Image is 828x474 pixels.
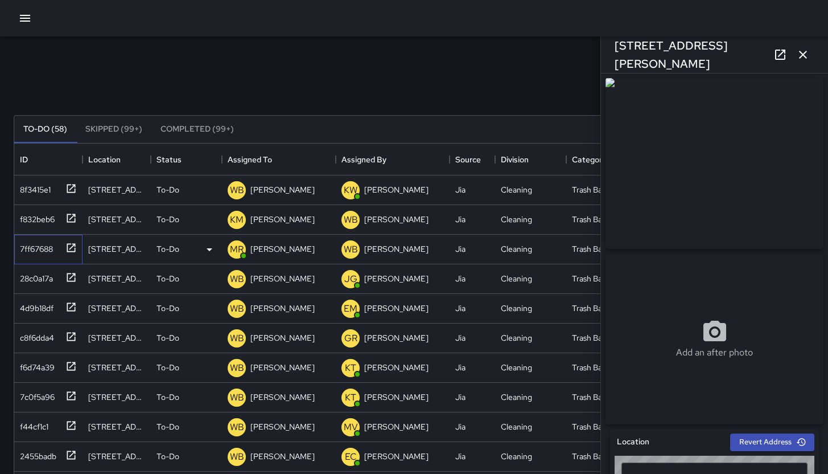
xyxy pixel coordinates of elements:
p: To-Do [156,391,179,403]
div: Source [450,144,495,175]
div: Location [88,144,121,175]
div: Jia [455,451,466,462]
p: JG [344,272,357,286]
p: [PERSON_NAME] [250,362,315,373]
div: 1070 Howard Street [88,273,145,284]
div: f44cf1c1 [15,416,48,432]
p: EM [344,302,357,316]
div: Assigned To [222,144,336,175]
div: Cleaning [501,421,532,432]
div: Status [151,144,222,175]
div: Cleaning [501,303,532,314]
div: c8f6dda4 [15,328,54,344]
div: Trash Bag Pickup [572,451,632,462]
div: 2455badb [15,446,56,462]
div: 1070 Howard Street [88,451,145,462]
p: WB [230,183,244,197]
div: Jia [455,303,466,314]
div: f6d74a39 [15,357,55,373]
p: [PERSON_NAME] [250,451,315,462]
p: To-Do [156,451,179,462]
p: [PERSON_NAME] [250,391,315,403]
div: Cleaning [501,332,532,344]
p: WB [230,391,244,404]
div: Trash Bag Pickup [572,243,632,255]
p: [PERSON_NAME] [364,184,429,195]
p: WB [230,361,244,375]
p: WB [230,272,244,286]
p: [PERSON_NAME] [364,332,429,344]
p: KW [344,183,357,197]
div: 1070 Howard Street [88,303,145,314]
div: Trash Bag Pickup [572,303,632,314]
p: [PERSON_NAME] [364,362,429,373]
div: Trash Bag Pickup [572,273,632,284]
p: KT [345,361,356,375]
p: [PERSON_NAME] [250,243,315,255]
div: Cleaning [501,391,532,403]
p: [PERSON_NAME] [364,391,429,403]
p: WB [230,332,244,345]
div: f832beb6 [15,209,55,225]
p: To-Do [156,332,179,344]
div: Jia [455,332,466,344]
div: ID [20,144,28,175]
div: 1071 Howard Street [88,362,145,373]
div: Trash Bag Pickup [572,421,632,432]
p: To-Do [156,243,179,255]
div: Cleaning [501,243,532,255]
p: To-Do [156,184,179,195]
div: Trash Bag Pickup [572,391,632,403]
p: [PERSON_NAME] [364,451,429,462]
div: Jia [455,391,466,403]
div: 7c0f5a96 [15,387,55,403]
div: 8 Bernice Street [88,243,145,255]
div: Source [455,144,481,175]
div: 28c0a17a [15,268,53,284]
button: To-Do (58) [14,116,76,143]
p: KT [345,391,356,404]
div: ID [14,144,83,175]
div: 8f3415e1 [15,179,51,195]
p: MR [230,243,244,256]
p: WB [344,243,358,256]
div: 1070 Howard Street [88,184,145,195]
p: [PERSON_NAME] [250,273,315,284]
div: Jia [455,421,466,432]
div: 222 8th Street [88,214,145,225]
div: Cleaning [501,362,532,373]
div: Location [83,144,151,175]
p: [PERSON_NAME] [250,303,315,314]
div: Trash Bag Pickup [572,184,632,195]
button: Completed (99+) [151,116,243,143]
p: WB [230,420,244,434]
div: 1070 Howard Street [88,332,145,344]
div: 1070 Howard Street [88,391,145,403]
div: Division [495,144,566,175]
p: [PERSON_NAME] [364,273,429,284]
div: 1070 Howard Street [88,421,145,432]
div: Assigned By [336,144,450,175]
p: [PERSON_NAME] [250,332,315,344]
p: To-Do [156,303,179,314]
p: [PERSON_NAME] [364,214,429,225]
div: Jia [455,184,466,195]
p: [PERSON_NAME] [364,421,429,432]
p: GR [344,332,357,345]
p: [PERSON_NAME] [364,303,429,314]
div: Jia [455,273,466,284]
div: 4d9b18df [15,298,53,314]
div: Cleaning [501,214,532,225]
div: Cleaning [501,451,532,462]
p: WB [344,213,358,227]
div: Assigned By [341,144,386,175]
div: Category [572,144,606,175]
button: Skipped (99+) [76,116,151,143]
div: Jia [455,214,466,225]
p: To-Do [156,421,179,432]
p: WB [230,302,244,316]
p: [PERSON_NAME] [250,214,315,225]
p: [PERSON_NAME] [364,243,429,255]
div: Status [156,144,182,175]
p: EC [345,450,357,464]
